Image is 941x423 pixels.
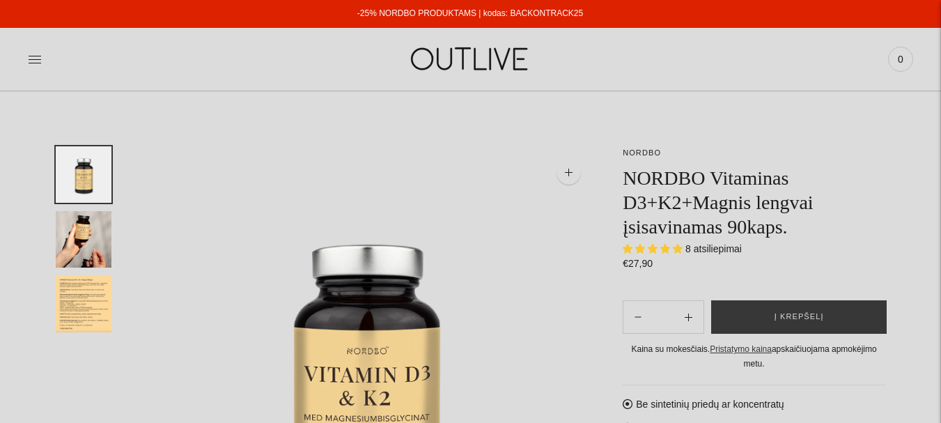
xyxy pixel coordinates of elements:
[623,300,653,334] button: Add product quantity
[685,243,742,254] span: 8 atsiliepimai
[623,166,885,239] h1: NORDBO Vitaminas D3+K2+Magnis lengvai įsisavinamas 90kaps.
[623,342,885,371] div: Kaina su mokesčiais. apskaičiuojama apmokėjimo metu.
[775,310,824,324] span: Į krepšelį
[888,44,913,75] a: 0
[384,35,558,83] img: OUTLIVE
[357,8,583,18] a: -25% NORDBO PRODUKTAMS | kodas: BACKONTRACK25
[56,276,111,332] button: Translation missing: en.general.accessibility.image_thumbail
[56,146,111,203] button: Translation missing: en.general.accessibility.image_thumbail
[891,49,910,69] span: 0
[623,148,661,157] a: NORDBO
[653,307,674,328] input: Product quantity
[623,243,685,254] span: 5.00 stars
[623,258,653,269] span: €27,90
[710,344,772,354] a: Pristatymo kaina
[674,300,703,334] button: Subtract product quantity
[56,211,111,268] button: Translation missing: en.general.accessibility.image_thumbail
[711,300,887,334] button: Į krepšelį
